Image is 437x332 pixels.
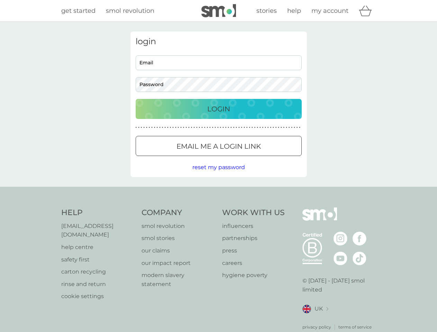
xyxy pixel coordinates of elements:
[106,7,154,15] span: smol revolution
[162,126,163,129] p: ●
[353,232,366,246] img: visit the smol Facebook page
[256,6,277,16] a: stories
[222,222,285,231] a: influencers
[193,126,195,129] p: ●
[141,126,142,129] p: ●
[61,222,135,239] a: [EMAIL_ADDRESS][DOMAIN_NAME]
[61,255,135,264] a: safety first
[146,126,147,129] p: ●
[136,37,302,47] h3: login
[281,126,282,129] p: ●
[176,141,261,152] p: Email me a login link
[215,126,216,129] p: ●
[136,99,302,119] button: Login
[143,126,145,129] p: ●
[167,126,169,129] p: ●
[262,126,264,129] p: ●
[287,7,301,15] span: help
[246,126,248,129] p: ●
[191,126,192,129] p: ●
[225,126,227,129] p: ●
[254,126,256,129] p: ●
[209,126,211,129] p: ●
[302,207,337,231] img: smol
[299,126,300,129] p: ●
[207,126,208,129] p: ●
[151,126,153,129] p: ●
[170,126,171,129] p: ●
[244,126,245,129] p: ●
[154,126,155,129] p: ●
[164,126,166,129] p: ●
[172,126,174,129] p: ●
[334,251,347,265] img: visit the smol Youtube page
[188,126,190,129] p: ●
[222,126,224,129] p: ●
[201,4,236,17] img: smol
[157,126,158,129] p: ●
[359,4,376,18] div: basket
[302,305,311,313] img: UK flag
[241,126,243,129] p: ●
[61,7,95,15] span: get started
[199,126,200,129] p: ●
[289,126,290,129] p: ●
[61,267,135,276] a: carton recycling
[267,126,269,129] p: ●
[311,7,348,15] span: my account
[142,207,215,218] h4: Company
[61,280,135,289] a: rinse and return
[260,126,261,129] p: ●
[273,126,274,129] p: ●
[207,103,230,114] p: Login
[275,126,277,129] p: ●
[175,126,176,129] p: ●
[249,126,250,129] p: ●
[315,304,323,313] span: UK
[142,259,215,268] a: our impact report
[353,251,366,265] img: visit the smol Tiktok page
[136,136,302,156] button: Email me a login link
[283,126,285,129] p: ●
[286,126,287,129] p: ●
[334,232,347,246] img: visit the smol Instagram page
[201,126,203,129] p: ●
[278,126,279,129] p: ●
[138,126,139,129] p: ●
[61,292,135,301] a: cookie settings
[222,246,285,255] a: press
[220,126,221,129] p: ●
[142,246,215,255] p: our claims
[338,324,372,330] a: terms of service
[257,126,258,129] p: ●
[183,126,184,129] p: ●
[222,271,285,280] a: hygiene poverty
[256,7,277,15] span: stories
[185,126,187,129] p: ●
[180,126,182,129] p: ●
[287,6,301,16] a: help
[230,126,232,129] p: ●
[149,126,150,129] p: ●
[265,126,266,129] p: ●
[291,126,292,129] p: ●
[142,234,215,243] p: smol stories
[297,126,298,129] p: ●
[142,271,215,288] a: modern slavery statement
[252,126,253,129] p: ●
[106,6,154,16] a: smol revolution
[61,243,135,252] a: help centre
[302,276,376,294] p: © [DATE] - [DATE] smol limited
[142,222,215,231] a: smol revolution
